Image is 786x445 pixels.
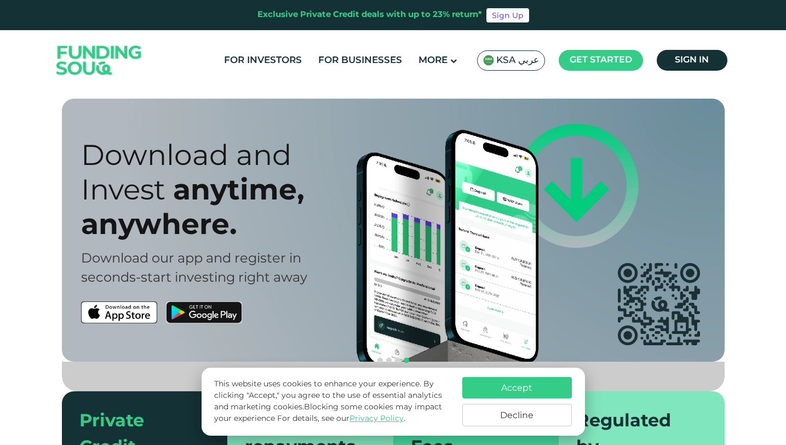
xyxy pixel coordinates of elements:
span: Get started [570,56,632,64]
div: Download and [81,138,412,172]
button: navigation [393,356,402,365]
div: seconds-start investing right away [81,269,412,288]
button: navigation [402,356,411,365]
img: App Store [81,301,157,323]
a: Sign in [657,50,727,71]
img: app QR code [618,263,700,345]
span: Invest [81,178,165,206]
img: Google Play [166,301,242,323]
button: Accept [462,377,572,398]
p: This website uses cookies to enhance your experience. By clicking "Accept," you agree to the use ... [214,379,451,425]
a: Privacy Policy [349,415,404,423]
img: Logo [45,33,153,88]
span: KSA عربي [496,54,539,67]
a: Sign Up [486,8,529,22]
button: navigation [376,356,385,365]
div: Exclusive Private Credit deals with up to 23% return* [257,9,482,21]
span: anytime, [173,178,305,206]
span: For details, see our . [277,415,405,423]
div: anywhere. [81,207,412,241]
button: navigation [385,356,393,365]
div: Download our app and register in [81,249,412,269]
span: More [418,56,447,65]
img: SA Flag [483,55,494,66]
a: For Businesses [315,52,405,70]
a: For Investors [221,52,305,70]
span: Sign in [675,56,709,64]
span: Blocking some cookies may impact your experience [214,403,442,423]
button: Decline [462,404,572,426]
